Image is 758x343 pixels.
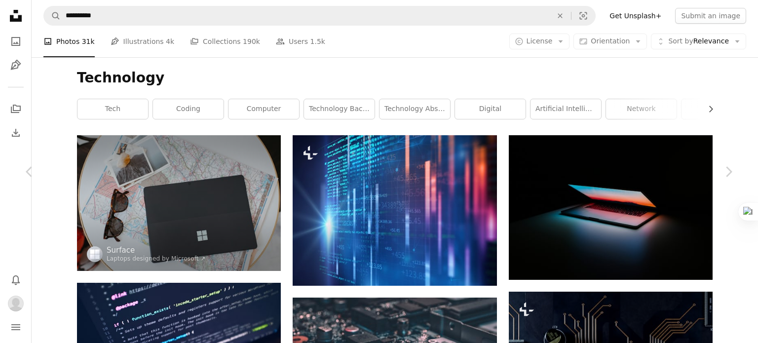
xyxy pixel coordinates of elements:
h1: Technology [77,69,713,87]
img: Avatar of user Hitesh Suryavanshi [8,296,24,311]
img: a laptop computer sitting on top of a white table [77,135,281,271]
button: scroll list to the right [702,99,713,119]
a: Surface [107,245,206,255]
a: tech [77,99,148,119]
span: Sort by [668,37,693,45]
a: artificial intelligence [531,99,601,119]
a: Download History [6,123,26,143]
a: Get Unsplash+ [604,8,667,24]
a: Collections 190k [190,26,260,57]
span: Relevance [668,37,729,46]
img: digital code number abstract background, represent coding technology and programming languages. [293,135,496,286]
img: gray and black laptop computer on surface [509,135,713,280]
a: Illustrations [6,55,26,75]
a: Laptops designed by Microsoft ↗ [107,255,206,262]
button: Profile [6,294,26,313]
span: Orientation [591,37,630,45]
a: technology background [304,99,375,119]
button: Orientation [573,34,647,49]
a: network [606,99,677,119]
button: Menu [6,317,26,337]
a: Illustrations 4k [111,26,174,57]
form: Find visuals sitewide [43,6,596,26]
button: Clear [549,6,571,25]
button: Search Unsplash [44,6,61,25]
a: technology abstract [379,99,450,119]
a: Photos [6,32,26,51]
a: Next [699,124,758,219]
button: Visual search [571,6,595,25]
a: digital [455,99,526,119]
button: License [509,34,570,49]
button: Sort byRelevance [651,34,746,49]
a: Users 1.5k [276,26,325,57]
a: a laptop computer sitting on top of a white table [77,198,281,207]
a: data [682,99,752,119]
span: License [527,37,553,45]
span: 1.5k [310,36,325,47]
button: Notifications [6,270,26,290]
a: gray and black laptop computer on surface [509,203,713,212]
a: Collections [6,99,26,119]
button: Submit an image [675,8,746,24]
span: 4k [166,36,174,47]
a: coding [153,99,224,119]
span: 190k [243,36,260,47]
img: Go to Surface's profile [87,246,103,262]
a: computer [228,99,299,119]
a: digital code number abstract background, represent coding technology and programming languages. [293,206,496,215]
